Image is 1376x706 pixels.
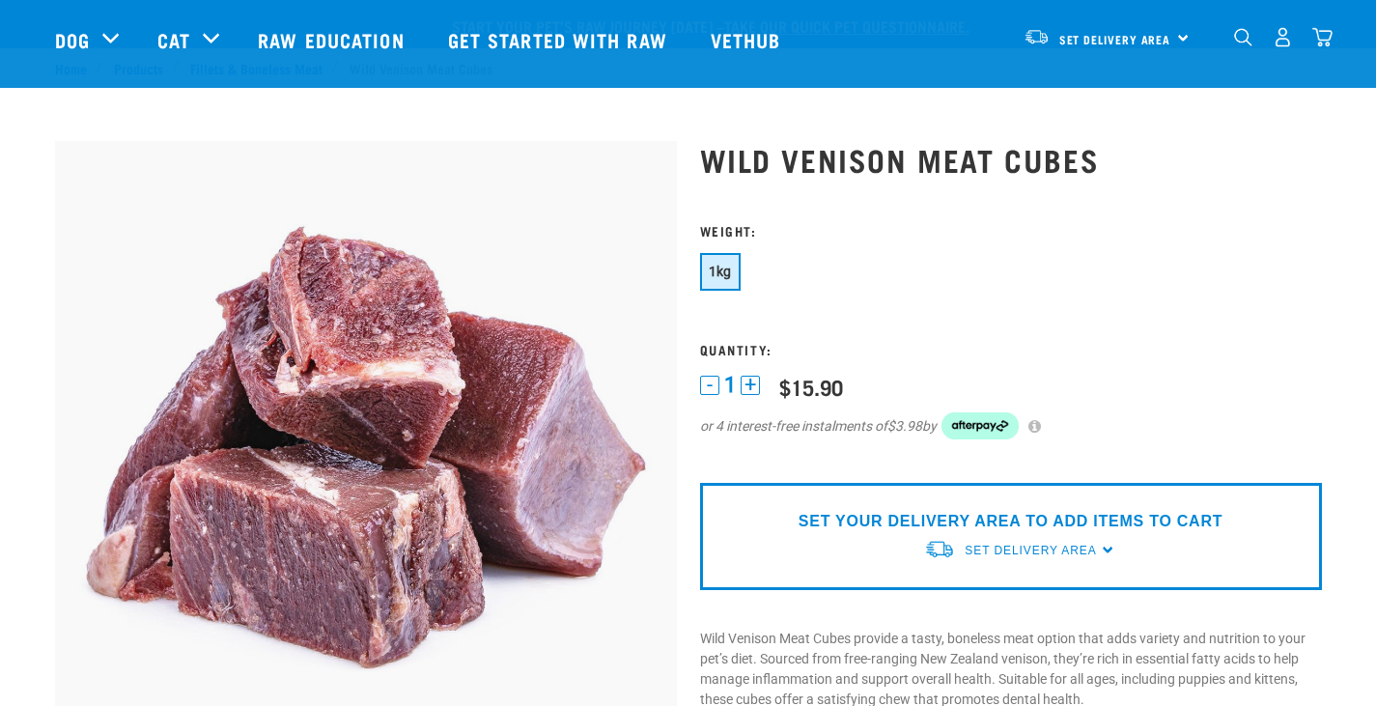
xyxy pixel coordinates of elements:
[799,510,1222,533] p: SET YOUR DELIVERY AREA TO ADD ITEMS TO CART
[941,412,1019,439] img: Afterpay
[1234,28,1252,46] img: home-icon-1@2x.png
[1024,28,1050,45] img: van-moving.png
[709,264,732,279] span: 1kg
[1273,27,1293,47] img: user.png
[700,376,719,395] button: -
[965,544,1096,557] span: Set Delivery Area
[700,142,1322,177] h1: Wild Venison Meat Cubes
[429,1,691,78] a: Get started with Raw
[691,1,805,78] a: Vethub
[700,412,1322,439] div: or 4 interest-free instalments of by
[924,539,955,559] img: van-moving.png
[887,416,922,437] span: $3.98
[157,25,190,54] a: Cat
[700,253,741,291] button: 1kg
[55,25,90,54] a: Dog
[779,375,843,399] div: $15.90
[1059,36,1171,42] span: Set Delivery Area
[239,1,428,78] a: Raw Education
[741,376,760,395] button: +
[700,342,1322,356] h3: Quantity:
[700,223,1322,238] h3: Weight:
[724,375,736,395] span: 1
[1312,27,1333,47] img: home-icon@2x.png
